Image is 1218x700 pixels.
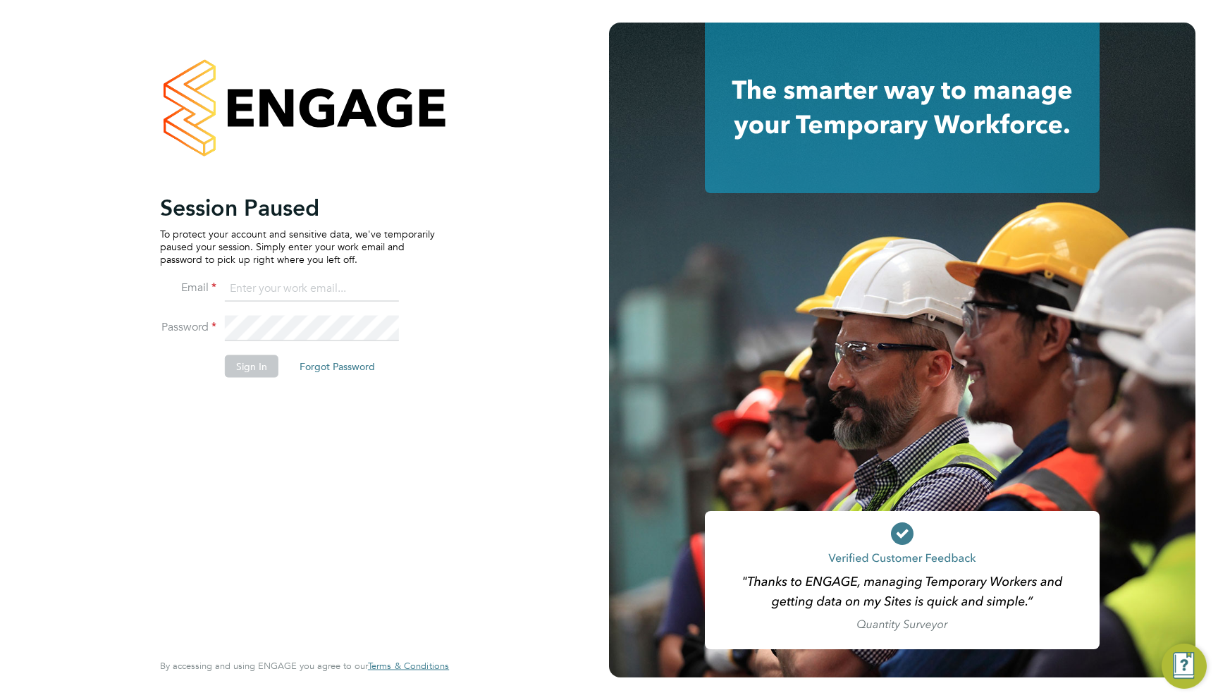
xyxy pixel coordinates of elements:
button: Forgot Password [288,355,386,377]
label: Email [160,280,216,295]
h2: Session Paused [160,193,435,221]
p: To protect your account and sensitive data, we've temporarily paused your session. Simply enter y... [160,227,435,266]
button: Sign In [225,355,278,377]
a: Terms & Conditions [368,661,449,672]
label: Password [160,319,216,334]
input: Enter your work email... [225,276,399,302]
span: By accessing and using ENGAGE you agree to our [160,660,449,672]
button: Engage Resource Center [1162,644,1207,689]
